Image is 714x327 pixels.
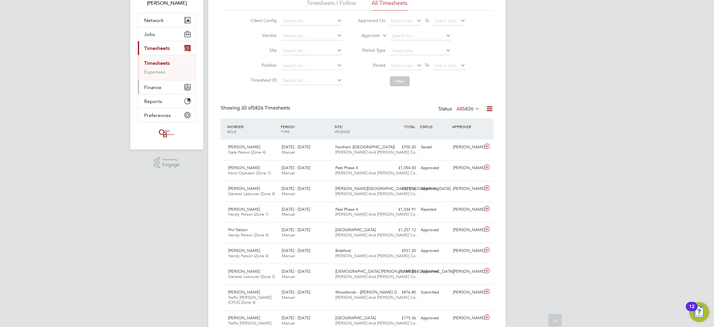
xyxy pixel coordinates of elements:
span: Finance [144,84,161,90]
input: Search for... [281,32,342,40]
div: 12 [689,307,694,315]
div: Showing [221,105,291,111]
span: Engage [162,162,180,168]
span: Powered by [162,157,180,162]
span: [PERSON_NAME] [228,186,260,191]
label: Vendor [249,33,277,38]
label: Client Config [249,18,277,23]
span: [PERSON_NAME] [228,144,260,150]
div: [PERSON_NAME] [451,142,483,152]
div: £1,189.44 [386,267,418,277]
span: Manual [282,212,295,217]
span: Northam ([GEOGRAPHIC_DATA]) [335,144,395,150]
div: [PERSON_NAME] [451,163,483,173]
div: Approved [418,225,451,235]
div: £1,257.12 [386,225,418,235]
div: £319.26 [386,184,418,194]
span: [DATE] - [DATE] [282,186,310,191]
button: Open Resource Center, 12 new notifications [689,302,709,322]
div: [PERSON_NAME] [451,246,483,256]
span: To [423,61,431,69]
span: [DATE] - [DATE] [282,207,310,212]
span: [PERSON_NAME] [228,248,260,253]
label: Site [249,47,277,53]
span: [DATE] - [DATE] [282,144,310,150]
button: Timesheets [138,41,196,55]
span: [GEOGRAPHIC_DATA] [335,315,376,320]
label: Position [249,62,277,68]
div: [PERSON_NAME] [451,184,483,194]
div: Approved [418,246,451,256]
span: Handy Person (Zone 4) [228,253,268,258]
span: Reports [144,98,162,104]
div: £1,034.91 [386,204,418,215]
span: Timesheets [144,45,170,51]
span: / [294,124,295,129]
div: £175.36 [386,313,418,323]
span: Manual [282,150,295,155]
input: Search for... [281,17,342,25]
span: General Labourer (Zone 3) [228,274,275,279]
div: WORKER [226,121,279,137]
span: 5826 Timesheets [241,105,290,111]
input: Search for... [281,61,342,70]
a: Timesheets [144,60,170,66]
span: ROLE [227,129,236,134]
span: [PERSON_NAME] [228,269,260,274]
span: Manual [282,170,295,176]
span: Manual [282,295,295,300]
span: [PERSON_NAME] And [PERSON_NAME] Co… [335,274,420,279]
div: SITE [333,121,386,137]
span: Peel Phase 4 [335,165,358,170]
span: [PERSON_NAME] [228,207,260,212]
img: oneillandbrennan-logo-retina.png [158,128,176,138]
span: [GEOGRAPHIC_DATA] [335,227,376,232]
div: £931.20 [386,246,418,256]
span: [PERSON_NAME] And [PERSON_NAME] Co… [335,150,420,155]
label: Period [358,62,386,68]
span: To [423,16,431,25]
a: Powered byEngage [154,157,180,169]
span: Select date [391,18,413,24]
span: General Labourer (Zone 4) [228,191,275,196]
span: / [243,124,244,129]
span: Manual [282,191,295,196]
button: Reports [138,94,196,108]
label: Timesheet ID [249,77,277,83]
span: Bideford [335,248,351,253]
span: [PERSON_NAME] And [PERSON_NAME] Co… [335,191,420,196]
span: 5826 [462,106,474,112]
span: Manual [282,320,295,326]
span: [DATE] - [DATE] [282,289,310,295]
div: £700.20 [386,142,418,152]
span: Network [144,17,164,23]
span: / [342,124,343,129]
div: Approved [418,163,451,173]
div: PERIOD [279,121,333,137]
span: Jobs [144,31,155,37]
span: [PERSON_NAME] And [PERSON_NAME] Co… [335,295,420,300]
span: Phil Nation [228,227,248,232]
span: [PERSON_NAME] And [PERSON_NAME] Co… [335,253,420,258]
span: [PERSON_NAME] And [PERSON_NAME] Co… [335,232,420,238]
span: Preferences [144,112,171,118]
a: Go to home page [138,128,196,138]
span: [DEMOGRAPHIC_DATA] [PERSON_NAME][GEOGRAPHIC_DATA] [335,269,453,274]
input: Search for... [281,76,342,85]
label: Approver [352,33,380,39]
span: Select date [434,18,457,24]
span: Select date [391,63,413,68]
div: [PERSON_NAME] [451,267,483,277]
span: Traffic [PERSON_NAME] (CPCS) (Zone 4) [228,295,271,305]
span: [DATE] - [DATE] [282,269,310,274]
span: Handy Person (Zone 4) [228,232,268,238]
span: [PERSON_NAME] And [PERSON_NAME] Co… [335,170,420,176]
span: Peel Phase 4 [335,207,358,212]
div: Submitted [418,287,451,298]
div: Status [439,105,481,114]
span: Manual [282,232,295,238]
span: VENDOR [334,129,350,134]
button: Network [138,13,196,27]
div: Saved [418,142,451,152]
input: Select one [390,47,451,55]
